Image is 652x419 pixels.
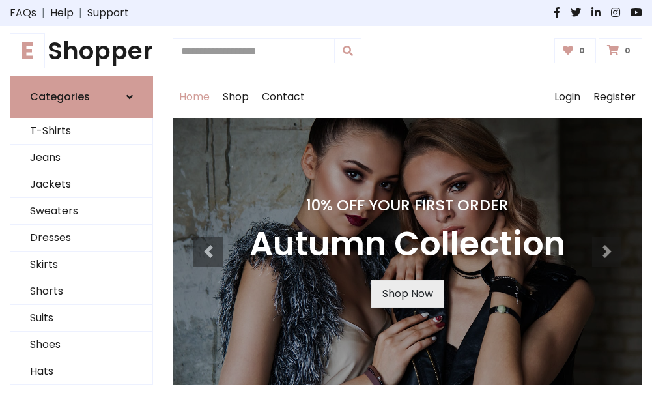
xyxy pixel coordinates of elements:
a: Shop [216,76,255,118]
span: E [10,33,45,68]
a: Jeans [10,145,152,171]
a: Suits [10,305,152,332]
a: Login [548,76,587,118]
a: Sweaters [10,198,152,225]
a: T-Shirts [10,118,152,145]
h4: 10% Off Your First Order [249,196,565,214]
span: 0 [576,45,588,57]
a: Support [87,5,129,21]
h1: Shopper [10,36,153,65]
a: 0 [554,38,597,63]
a: Dresses [10,225,152,252]
a: Skirts [10,252,152,278]
a: Shoes [10,332,152,358]
h3: Autumn Collection [249,225,565,265]
a: Categories [10,76,153,118]
a: 0 [599,38,642,63]
a: Contact [255,76,311,118]
span: 0 [621,45,634,57]
a: Shorts [10,278,152,305]
a: Hats [10,358,152,385]
a: EShopper [10,36,153,65]
a: FAQs [10,5,36,21]
a: Help [50,5,74,21]
a: Shop Now [371,280,444,308]
a: Jackets [10,171,152,198]
a: Home [173,76,216,118]
span: | [36,5,50,21]
span: | [74,5,87,21]
h6: Categories [30,91,90,103]
a: Register [587,76,642,118]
